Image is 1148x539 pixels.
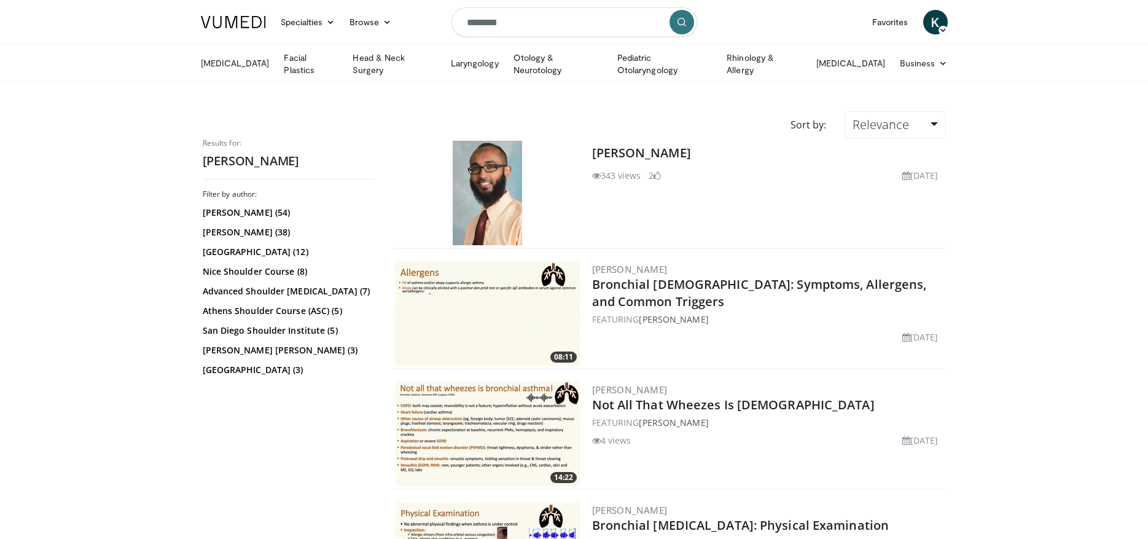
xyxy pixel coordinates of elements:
[592,313,943,326] div: FEATURING
[342,10,399,34] a: Browse
[550,472,577,483] span: 14:22
[719,52,809,76] a: Rhinology & Allergy
[902,169,939,182] li: [DATE]
[853,116,909,133] span: Relevance
[550,352,577,363] span: 08:11
[203,246,372,258] a: [GEOGRAPHIC_DATA] (12)
[203,138,375,148] p: Results for:
[396,382,580,486] img: e9072c86-b528-4ae8-b1d4-1648b57cfd46.300x170_q85_crop-smart_upscale.jpg
[845,111,945,138] a: Relevance
[506,52,610,76] a: Otology & Neurotology
[592,434,631,447] li: 4 views
[396,261,580,366] a: 08:11
[276,52,345,76] a: Facial Plastics
[592,276,927,310] a: Bronchial [DEMOGRAPHIC_DATA]: Symptoms, Allergens, and Common Triggers
[203,266,372,278] a: Nice Shoulder Course (8)
[203,305,372,317] a: Athens Shoulder Course (ASC) (5)
[610,52,719,76] a: Pediatric Otolaryngology
[443,51,506,76] a: Laryngology
[865,10,916,34] a: Favorites
[592,384,668,396] a: [PERSON_NAME]
[396,261,580,366] img: 37572f17-a845-4963-bbc8-59f32fe74137.300x170_q85_crop-smart_upscale.jpg
[639,313,708,325] a: [PERSON_NAME]
[923,10,948,34] a: K
[396,382,580,486] a: 14:22
[203,226,372,238] a: [PERSON_NAME] (38)
[592,416,943,429] div: FEATURING
[592,396,875,413] a: Not All That Wheezes Is [DEMOGRAPHIC_DATA]
[203,364,372,376] a: [GEOGRAPHIC_DATA] (3)
[902,434,939,447] li: [DATE]
[592,169,641,182] li: 343 views
[592,263,668,275] a: [PERSON_NAME]
[892,51,955,76] a: Business
[649,169,661,182] li: 2
[592,504,668,516] a: [PERSON_NAME]
[902,331,939,344] li: [DATE]
[639,417,708,428] a: [PERSON_NAME]
[203,207,372,219] a: [PERSON_NAME] (54)
[451,7,697,37] input: Search topics, interventions
[809,51,892,76] a: [MEDICAL_DATA]
[453,141,522,245] img: Dr. Mohammed Elhassan
[203,153,375,169] h2: [PERSON_NAME]
[203,344,372,356] a: [PERSON_NAME] [PERSON_NAME] (3)
[193,51,277,76] a: [MEDICAL_DATA]
[592,517,889,533] a: Bronchial [MEDICAL_DATA]: Physical Examination
[203,325,372,337] a: San Diego Shoulder Institute (5)
[203,189,375,199] h3: Filter by author:
[203,285,372,297] a: Advanced Shoulder [MEDICAL_DATA] (7)
[781,111,835,138] div: Sort by:
[345,52,443,76] a: Head & Neck Surgery
[201,16,266,28] img: VuMedi Logo
[273,10,343,34] a: Specialties
[592,144,691,161] a: [PERSON_NAME]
